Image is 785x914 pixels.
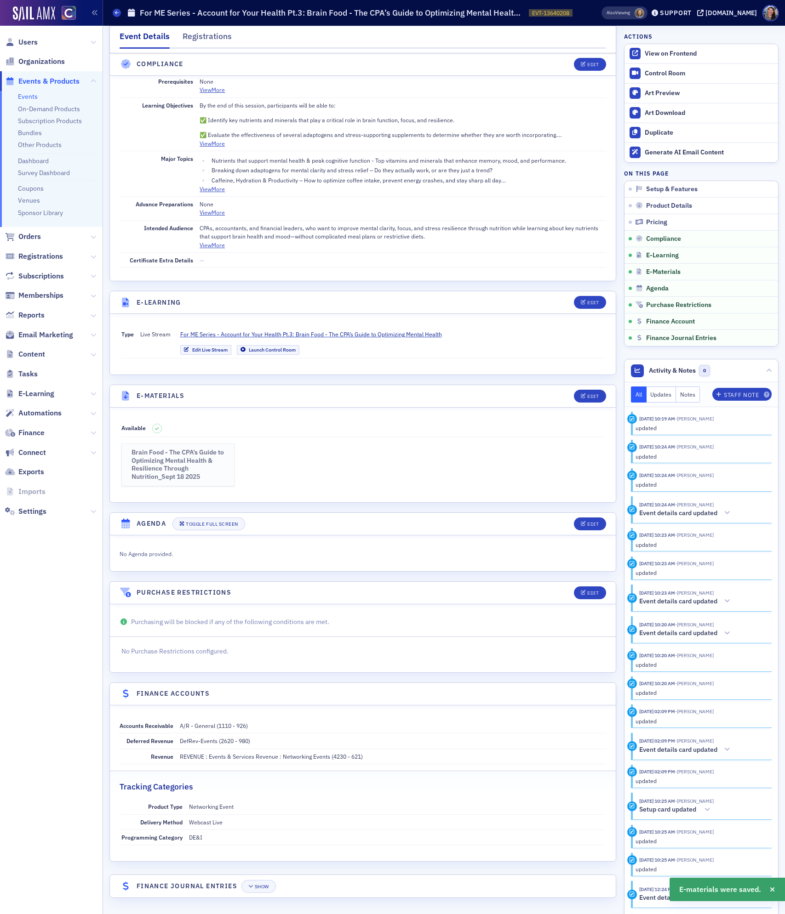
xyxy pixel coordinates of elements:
span: Email Marketing [18,330,73,340]
span: Agenda [646,284,669,293]
span: Delivery Method [140,818,183,826]
button: Event details card updated [639,629,733,638]
span: Finance Account [646,318,695,326]
span: Pricing [646,218,667,227]
span: Settings [18,506,46,517]
span: Product Type [148,803,183,810]
span: Live Stream [140,330,171,354]
a: Settings [5,506,46,517]
button: Notes [676,386,700,403]
div: Edit [587,394,599,399]
a: Subscriptions [5,271,64,281]
p: ✅ Identify key nutrients and minerals that play a critical role in brain function, focus, and res... [200,116,606,124]
button: Edit [574,58,606,71]
span: Revenue [151,753,173,760]
span: Finance Journal Entries [646,334,716,342]
span: Stacy Svendsen [675,680,714,687]
div: Activity [627,741,637,751]
time: 7/2/2025 10:23 AM [639,590,675,596]
a: Survey Dashboard [18,169,70,177]
span: Setup & Features [646,185,698,193]
div: Registrations [183,30,232,47]
span: Organizations [18,57,65,67]
div: Show [255,884,269,889]
div: A/R - General (1110 - 926) [180,721,248,730]
time: 7/2/2025 10:20 AM [639,621,675,628]
div: Edit [587,62,599,67]
div: Update [627,559,637,568]
time: 7/2/2025 10:24 AM [639,472,675,478]
button: Event details card updated [639,745,733,755]
a: Coupons [18,184,44,193]
span: Connect [18,448,46,458]
div: updated [636,452,766,460]
span: Prerequisites [158,78,193,85]
time: 7/2/2025 10:20 AM [639,680,675,687]
h1: For ME Series - Account for Your Health Pt.3: Brain Food - The CPA’s Guide to Optimizing Mental H... [140,7,524,18]
a: Dashboard [18,157,49,165]
div: updated [636,777,766,785]
button: Event details card updated [639,508,733,518]
a: Events [18,92,38,101]
div: Update [627,767,637,777]
h5: Setup card updated [639,806,696,814]
h5: Event details card updated [639,629,717,637]
span: Stacy Svendsen [675,532,714,538]
div: Update [627,471,637,480]
button: Updates [647,386,676,403]
a: View on Frontend [625,44,778,63]
div: updated [636,865,766,873]
p: Purchasing will be blocked if any of the following conditions are met. [120,617,606,627]
div: Activity [627,890,637,899]
span: Automations [18,408,62,418]
button: Staff Note [712,388,772,401]
div: updated [636,568,766,577]
a: Memberships [5,290,63,301]
div: updated [636,688,766,697]
h4: E-Materials [137,391,184,401]
h4: Agenda [137,519,166,528]
a: Events & Products [5,76,80,86]
dd: Networking Event [189,799,605,814]
a: Other Products [18,141,62,149]
h5: Event details card updated [639,746,717,754]
span: Events & Products [18,76,80,86]
div: Update [627,855,637,865]
span: Lindsay Moore [635,8,644,18]
div: updated [636,424,766,432]
li: Breaking down adaptogens for mental clarity and stress relief – Do they actually work, or are the... [209,166,606,174]
div: Update [627,651,637,660]
time: 9/15/2025 10:19 AM [639,415,675,422]
div: Art Preview [645,89,774,97]
button: ViewMore [200,241,225,249]
span: Learning Objectives [142,102,193,109]
a: Content [5,349,45,359]
span: Profile [762,5,779,21]
h4: On this page [624,169,779,177]
span: Stacy Svendsen [675,443,714,450]
a: Venues [18,196,40,204]
div: updated [636,480,766,488]
span: Content [18,349,45,359]
div: updated [636,717,766,725]
button: [DOMAIN_NAME] [697,10,760,16]
a: Brain Food - The CPA’s Guide to Optimizing Mental Health & Resilience Through Nutrition_Sept 18 2025 [121,443,235,486]
a: On-Demand Products [18,105,80,113]
a: Art Download [625,103,778,123]
span: Tasks [18,369,38,379]
a: SailAMX [13,6,55,21]
a: Tasks [5,369,38,379]
span: Stacy Svendsen [675,501,714,508]
span: Registrations [18,251,63,261]
time: 6/24/2025 02:09 PM [639,708,675,715]
time: 3/20/2025 10:25 AM [639,857,675,863]
button: Toggle Full Screen [172,517,245,530]
time: 3/13/2025 12:24 PM [639,886,675,892]
span: Tiffany Carson [675,415,714,422]
span: Stacy Svendsen [675,621,714,628]
div: Also [607,10,615,16]
span: Subscriptions [18,271,64,281]
span: Advance Preparations [136,200,193,208]
span: Major Topics [161,155,193,162]
a: View Homepage [55,6,76,22]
